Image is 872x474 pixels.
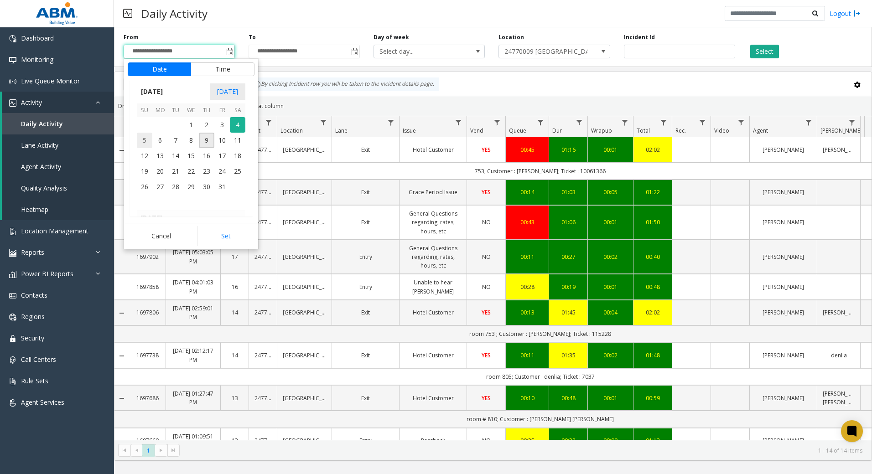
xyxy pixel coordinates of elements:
[214,117,230,133] td: Friday, October 3, 2025
[21,227,88,235] span: Location Management
[750,45,779,58] button: Select
[405,145,461,154] a: Hotel Customer
[593,145,628,154] a: 00:01
[254,145,271,154] a: 24770009
[137,133,152,148] span: 5
[639,218,666,227] div: 01:50
[135,283,160,291] a: 1697858
[137,179,152,195] td: Sunday, October 26, 2025
[639,436,666,445] div: 01:13
[2,177,114,199] a: Quality Analysis
[593,218,628,227] a: 00:01
[511,218,543,227] div: 00:43
[482,309,491,316] span: YES
[9,335,16,342] img: 'icon'
[830,9,861,18] a: Logout
[593,351,628,360] a: 00:02
[9,399,16,407] img: 'icon'
[199,164,214,179] span: 23
[137,133,152,148] td: Sunday, October 5, 2025
[555,145,582,154] a: 01:16
[511,436,543,445] a: 00:35
[2,134,114,156] a: Lane Activity
[755,308,811,317] a: [PERSON_NAME]
[472,394,500,402] a: YES
[803,116,815,129] a: Agent Filter Menu
[254,394,271,402] a: 24770009
[168,164,183,179] span: 21
[152,179,168,195] span: 27
[199,164,214,179] td: Thursday, October 23, 2025
[624,33,655,41] label: Incident Id
[337,308,394,317] a: Exit
[555,308,582,317] div: 01:45
[511,308,543,317] a: 00:13
[171,304,215,321] a: [DATE] 02:59:01 PM
[21,184,67,192] span: Quality Analysis
[263,116,275,129] a: Lot Filter Menu
[755,218,811,227] a: [PERSON_NAME]
[482,394,491,402] span: YES
[639,394,666,402] div: 00:59
[9,314,16,321] img: 'icon'
[511,283,543,291] div: 00:28
[511,351,543,360] div: 00:11
[405,188,461,196] a: Grace Period Issue
[846,116,858,129] a: Parker Filter Menu
[472,188,500,196] a: YES
[230,117,245,133] span: 4
[135,252,160,261] a: 1697902
[152,133,168,148] span: 6
[511,394,543,402] a: 00:10
[137,148,152,164] td: Sunday, October 12, 2025
[639,188,666,196] a: 01:22
[168,148,183,164] td: Tuesday, October 14, 2025
[137,179,152,195] span: 26
[405,436,461,445] a: Passback
[114,395,129,402] a: Collapse Details
[226,308,243,317] a: 14
[639,308,666,317] a: 02:02
[9,378,16,385] img: 'icon'
[254,351,271,360] a: 24770009
[152,133,168,148] td: Monday, October 6, 2025
[128,226,195,246] button: Cancel
[511,145,543,154] a: 00:45
[249,33,256,41] label: To
[283,436,326,445] a: [GEOGRAPHIC_DATA]
[142,444,155,457] span: Page 1
[374,45,462,58] span: Select day...
[123,2,132,25] img: pageIcon
[21,119,63,128] span: Daily Activity
[152,164,168,179] span: 20
[214,148,230,164] td: Friday, October 17, 2025
[9,35,16,42] img: 'icon'
[405,209,461,236] a: General Questions regarding, rates, hours, etc
[755,283,811,291] a: [PERSON_NAME]
[555,252,582,261] div: 00:27
[317,116,330,129] a: Location Filter Menu
[555,351,582,360] a: 01:35
[639,252,666,261] a: 00:40
[254,436,271,445] a: 24770009
[755,188,811,196] a: [PERSON_NAME]
[498,33,524,41] label: Location
[337,351,394,360] a: Exit
[168,179,183,195] td: Tuesday, October 28, 2025
[152,148,168,164] td: Monday, October 13, 2025
[210,83,245,100] span: [DATE]
[555,283,582,291] a: 00:19
[230,133,245,148] span: 11
[283,394,326,402] a: [GEOGRAPHIC_DATA]
[152,164,168,179] td: Monday, October 20, 2025
[853,9,861,18] img: logout
[254,308,271,317] a: 24770009
[168,133,183,148] span: 7
[114,147,129,154] a: Collapse Details
[823,389,855,407] a: [PERSON_NAME] [PERSON_NAME]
